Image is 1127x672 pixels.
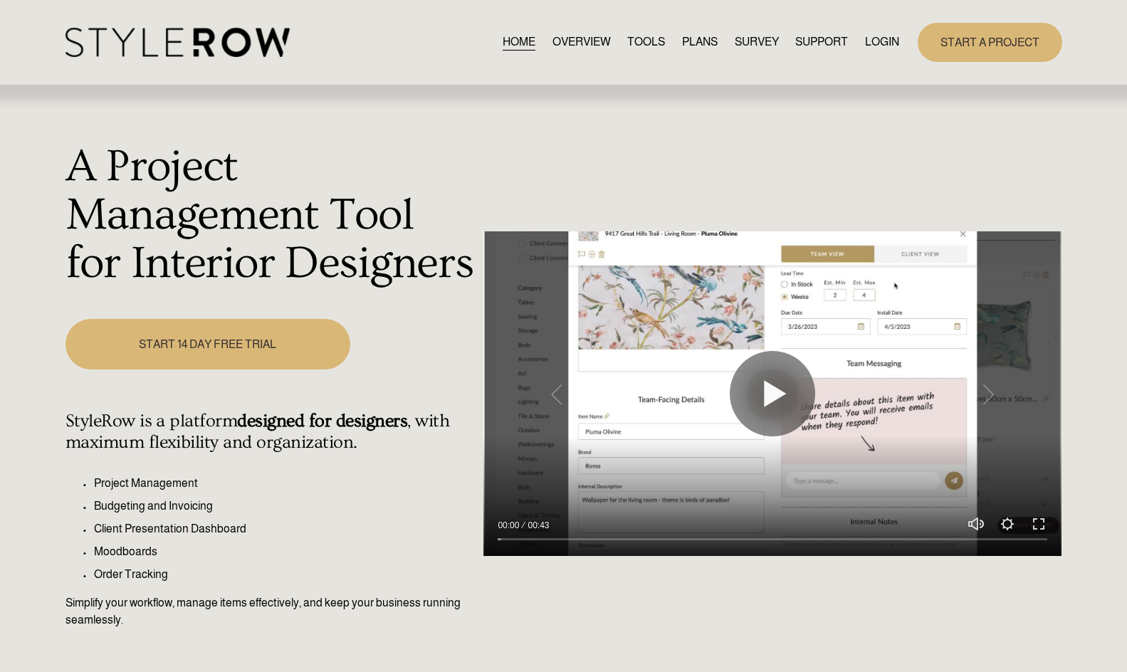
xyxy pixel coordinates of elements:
h1: A Project Management Tool for Interior Designers [65,143,476,288]
a: OVERVIEW [552,33,611,52]
div: Duration [523,518,552,532]
p: Simplify your workflow, manage items effectively, and keep your business running seamlessly. [65,594,476,629]
img: StyleRow [65,28,290,57]
a: LOGIN [865,33,899,52]
a: folder dropdown [795,33,848,52]
input: Seek [498,535,1047,545]
a: SURVEY [735,33,779,52]
a: TOOLS [627,33,665,52]
a: START 14 DAY FREE TRIAL [65,319,350,369]
div: Current time [498,518,523,532]
p: Client Presentation Dashboard [94,520,476,537]
strong: designed for designers [237,411,407,431]
span: SUPPORT [795,33,848,51]
p: Project Management [94,475,476,492]
p: Order Tracking [94,566,476,583]
p: Budgeting and Invoicing [94,498,476,515]
a: HOME [503,33,535,52]
p: Moodboards [94,543,476,560]
h4: StyleRow is a platform , with maximum flexibility and organization. [65,411,476,453]
a: START A PROJECT [918,23,1062,62]
button: Play [730,351,815,436]
a: PLANS [682,33,718,52]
